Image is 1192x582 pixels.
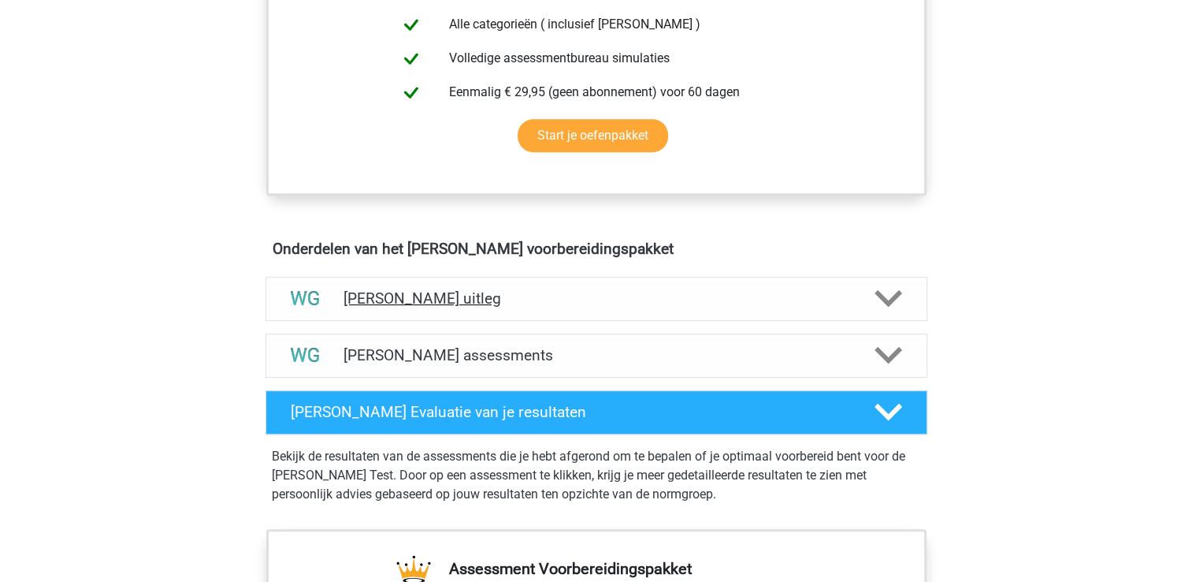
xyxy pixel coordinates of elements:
[285,335,325,375] img: watson glaser assessments
[259,334,934,378] a: assessments [PERSON_NAME] assessments
[343,289,849,308] h4: [PERSON_NAME] uitleg
[259,390,934,435] a: [PERSON_NAME] Evaluatie van je resultaten
[273,240,920,258] h4: Onderdelen van het [PERSON_NAME] voorbereidingspakket
[518,119,668,152] a: Start je oefenpakket
[272,447,921,504] p: Bekijk de resultaten van de assessments die je hebt afgerond om te bepalen of je optimaal voorber...
[291,403,849,421] h4: [PERSON_NAME] Evaluatie van je resultaten
[285,278,325,319] img: watson glaser uitleg
[259,277,934,321] a: uitleg [PERSON_NAME] uitleg
[343,346,849,364] h4: [PERSON_NAME] assessments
